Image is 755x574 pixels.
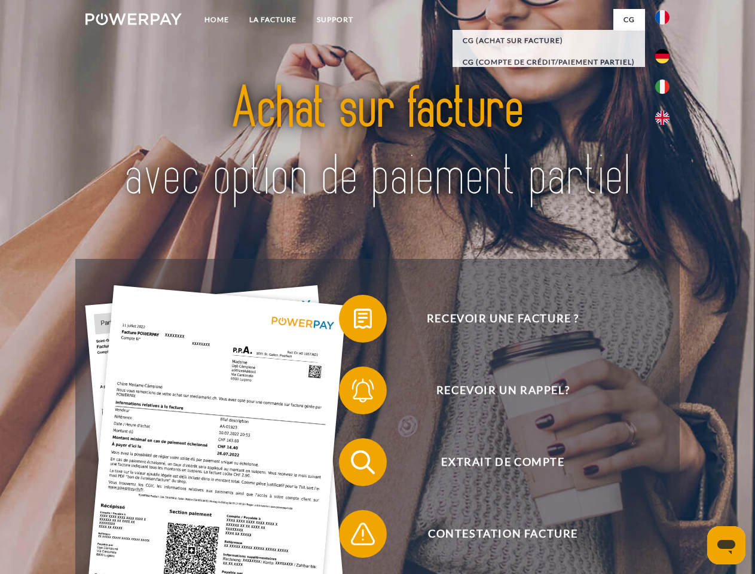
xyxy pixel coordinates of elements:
[356,367,649,414] span: Recevoir un rappel?
[655,80,670,94] img: it
[307,9,363,30] a: Support
[655,49,670,63] img: de
[453,30,645,51] a: CG (achat sur facture)
[348,447,378,477] img: qb_search.svg
[339,367,650,414] button: Recevoir un rappel?
[453,51,645,73] a: CG (Compte de crédit/paiement partiel)
[707,526,745,564] iframe: Bouton de lancement de la fenêtre de messagerie
[114,57,641,229] img: title-powerpay_fr.svg
[655,111,670,125] img: en
[339,295,650,343] button: Recevoir une facture ?
[348,304,378,334] img: qb_bill.svg
[85,13,182,25] img: logo-powerpay-white.svg
[356,438,649,486] span: Extrait de compte
[339,438,650,486] button: Extrait de compte
[655,10,670,25] img: fr
[348,519,378,549] img: qb_warning.svg
[194,9,239,30] a: Home
[339,510,650,558] button: Contestation Facture
[356,295,649,343] span: Recevoir une facture ?
[348,375,378,405] img: qb_bell.svg
[356,510,649,558] span: Contestation Facture
[239,9,307,30] a: LA FACTURE
[613,9,645,30] a: CG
